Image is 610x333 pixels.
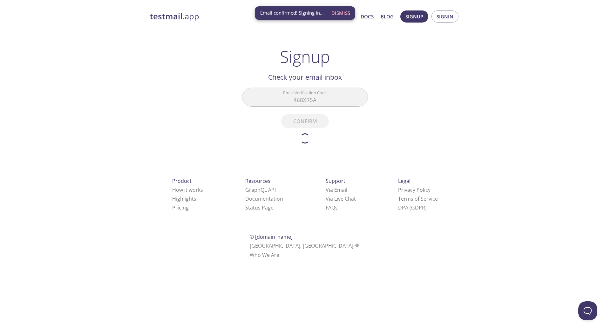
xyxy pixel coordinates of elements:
a: Status Page [245,204,274,211]
a: Blog [381,12,394,21]
button: Dismiss [329,7,353,19]
a: Terms of Service [398,195,438,202]
span: [GEOGRAPHIC_DATA], [GEOGRAPHIC_DATA] [250,242,361,249]
span: Product [172,177,192,184]
span: © [DOMAIN_NAME] [250,233,293,240]
span: Support [326,177,345,184]
a: Documentation [245,195,283,202]
h2: Check your email inbox [242,72,368,83]
span: Legal [398,177,410,184]
span: Resources [245,177,270,184]
span: Email confirmed! Signing in... [260,10,324,16]
a: FAQ [326,204,338,211]
a: Highlights [172,195,196,202]
iframe: Help Scout Beacon - Open [578,301,597,320]
span: Dismiss [331,9,350,17]
strong: testmail [150,11,182,22]
a: DPA (GDPR) [398,204,427,211]
span: Signin [437,12,453,21]
a: How it works [172,186,203,193]
a: testmail.app [150,11,299,22]
a: Pricing [172,204,189,211]
button: Signin [431,10,458,23]
a: Docs [361,12,374,21]
span: s [335,204,338,211]
button: Signup [400,10,428,23]
a: Via Email [326,186,347,193]
h1: Signup [280,47,330,66]
a: Via Live Chat [326,195,356,202]
span: Signup [405,12,423,21]
a: Privacy Policy [398,186,430,193]
a: GraphQL API [245,186,276,193]
a: Who We Are [250,251,279,258]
